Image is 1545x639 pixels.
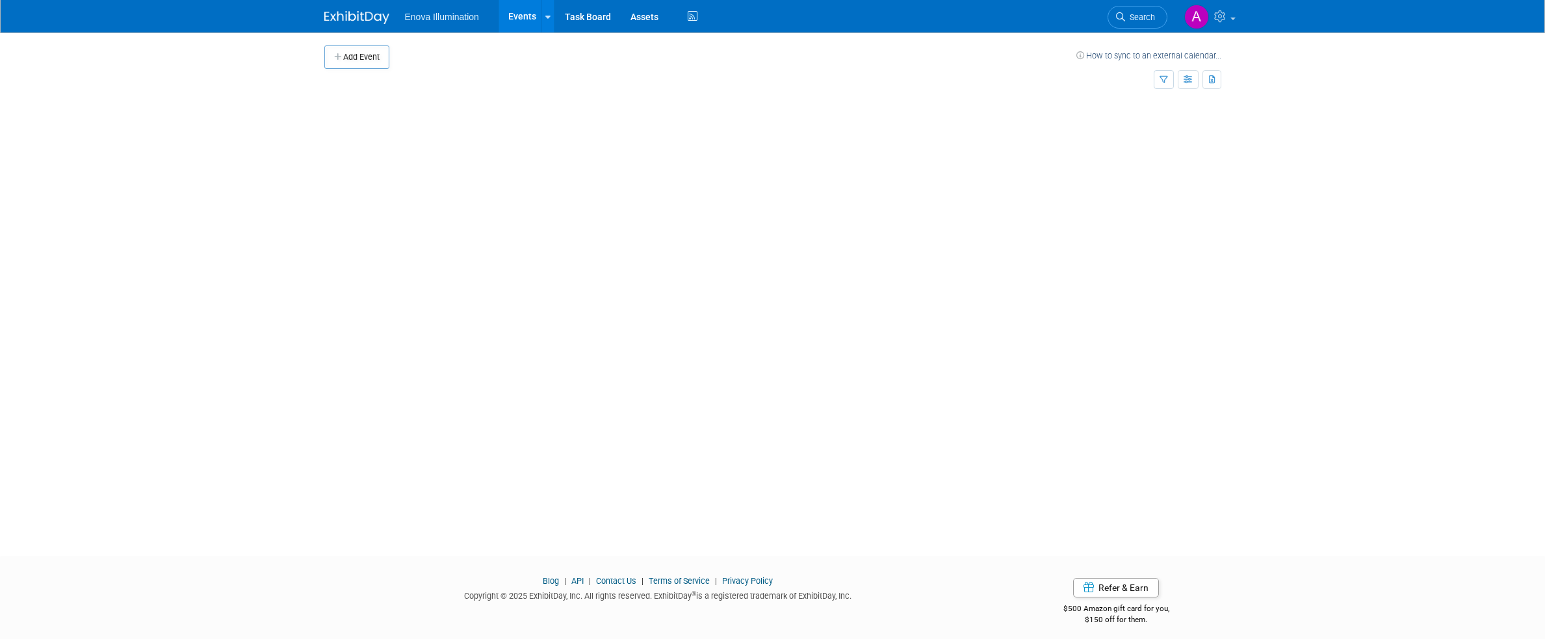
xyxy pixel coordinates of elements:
div: $500 Amazon gift card for you, [1011,595,1221,625]
sup: ® [692,590,696,597]
a: How to sync to an external calendar... [1076,51,1221,60]
span: | [638,576,647,586]
a: Contact Us [596,576,636,586]
div: $150 off for them. [1011,614,1221,625]
span: | [712,576,720,586]
span: Search [1125,12,1155,22]
div: Copyright © 2025 ExhibitDay, Inc. All rights reserved. ExhibitDay is a registered trademark of Ex... [324,587,993,602]
a: Terms of Service [649,576,710,586]
img: Abby Nelson [1184,5,1209,29]
button: Add Event [324,45,389,69]
a: Search [1108,6,1167,29]
a: Blog [543,576,559,586]
span: | [561,576,569,586]
a: API [571,576,584,586]
img: ExhibitDay [324,11,389,24]
a: Refer & Earn [1073,578,1159,597]
a: Privacy Policy [722,576,773,586]
span: | [586,576,594,586]
span: Enova Illumination [405,12,479,22]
